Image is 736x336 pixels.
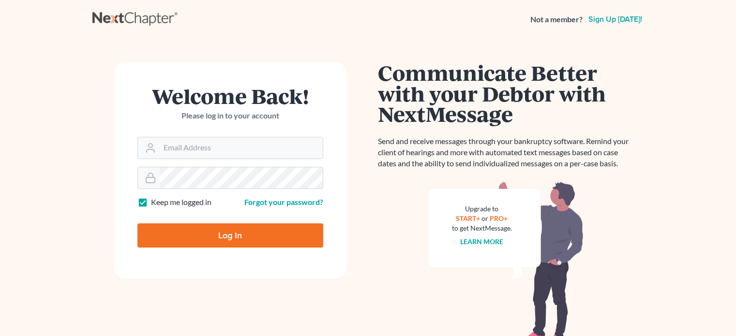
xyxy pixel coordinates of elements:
h1: Communicate Better with your Debtor with NextMessage [378,62,634,124]
strong: Not a member? [530,14,583,25]
label: Keep me logged in [151,197,211,208]
a: PRO+ [490,214,508,222]
a: START+ [456,214,480,222]
div: to get NextMessage. [452,223,512,233]
p: Send and receive messages through your bankruptcy software. Remind your client of hearings and mo... [378,136,634,169]
a: Learn more [460,237,503,246]
h1: Welcome Back! [137,86,323,106]
a: Sign up [DATE]! [586,15,644,23]
div: Upgrade to [452,204,512,214]
span: or [481,214,488,222]
a: Forgot your password? [244,197,323,206]
input: Log In [137,223,323,248]
p: Please log in to your account [137,110,323,121]
input: Email Address [160,137,323,159]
